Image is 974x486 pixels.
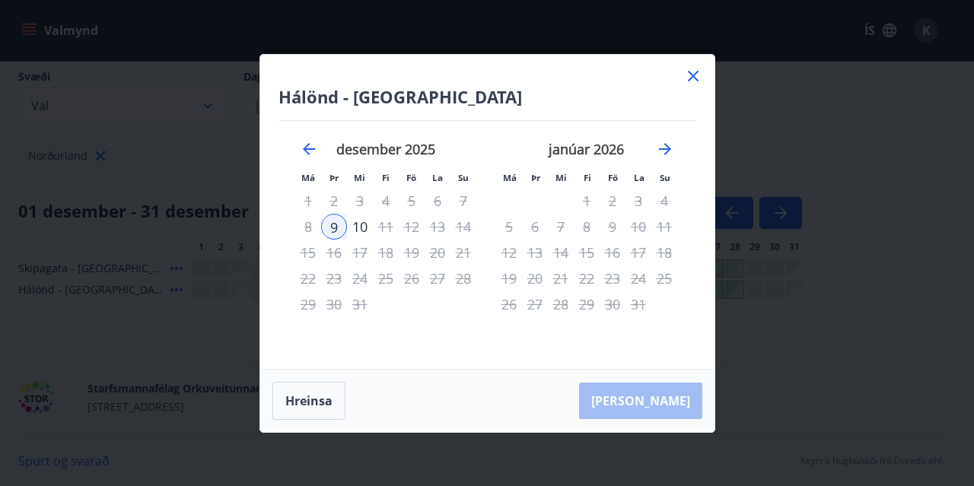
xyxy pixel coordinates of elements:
[450,188,476,214] td: Not available. sunnudagur, 7. desember 2025
[329,172,339,183] small: Þr
[458,172,469,183] small: Su
[373,240,399,265] td: Not available. fimmtudagur, 18. desember 2025
[406,172,416,183] small: Fö
[584,172,591,183] small: Fi
[300,140,318,158] div: Move backward to switch to the previous month.
[295,188,321,214] td: Not available. mánudagur, 1. desember 2025
[347,291,373,317] td: Not available. miðvikudagur, 31. desember 2025
[625,265,651,291] td: Not available. laugardagur, 24. janúar 2026
[321,214,347,240] td: Selected as start date. þriðjudagur, 9. desember 2025
[295,214,321,240] td: Not available. mánudagur, 8. desember 2025
[321,240,347,265] td: Not available. þriðjudagur, 16. desember 2025
[347,291,373,317] div: Aðeins útritun í boði
[295,291,321,317] td: Not available. mánudagur, 29. desember 2025
[522,291,548,317] td: Not available. þriðjudagur, 27. janúar 2026
[625,214,651,240] td: Not available. laugardagur, 10. janúar 2026
[651,188,677,214] td: Not available. sunnudagur, 4. janúar 2026
[347,188,373,214] div: Aðeins útritun í boði
[373,214,399,240] td: Not available. fimmtudagur, 11. desember 2025
[522,240,548,265] td: Not available. þriðjudagur, 13. janúar 2026
[321,188,347,214] td: Not available. þriðjudagur, 2. desember 2025
[600,240,625,265] td: Not available. föstudagur, 16. janúar 2026
[549,140,624,158] strong: janúar 2026
[347,214,373,240] td: Choose miðvikudagur, 10. desember 2025 as your check-out date. It’s available.
[295,240,321,265] td: Not available. mánudagur, 15. desember 2025
[496,214,522,240] div: Aðeins útritun í boði
[347,240,373,265] td: Not available. miðvikudagur, 17. desember 2025
[295,265,321,291] td: Not available. mánudagur, 22. desember 2025
[574,291,600,317] td: Not available. fimmtudagur, 29. janúar 2026
[399,240,425,265] td: Not available. föstudagur, 19. desember 2025
[496,240,522,265] td: Not available. mánudagur, 12. janúar 2026
[600,188,625,214] td: Not available. föstudagur, 2. janúar 2026
[531,172,540,183] small: Þr
[522,214,548,240] td: Not available. þriðjudagur, 6. janúar 2026
[279,85,696,108] h4: Hálönd - [GEOGRAPHIC_DATA]
[496,265,522,291] td: Not available. mánudagur, 19. janúar 2026
[354,172,365,183] small: Mi
[651,214,677,240] td: Not available. sunnudagur, 11. janúar 2026
[272,382,345,420] button: Hreinsa
[347,265,373,291] div: Aðeins útritun í boði
[399,265,425,291] td: Not available. föstudagur, 26. desember 2025
[608,172,618,183] small: Fö
[399,188,425,214] div: Aðeins útritun í boði
[660,172,670,183] small: Su
[301,172,315,183] small: Má
[651,240,677,265] td: Not available. sunnudagur, 18. janúar 2026
[522,265,548,291] td: Not available. þriðjudagur, 20. janúar 2026
[399,188,425,214] td: Not available. föstudagur, 5. desember 2025
[382,172,390,183] small: Fi
[425,240,450,265] td: Not available. laugardagur, 20. desember 2025
[347,265,373,291] td: Not available. miðvikudagur, 24. desember 2025
[503,172,517,183] small: Má
[399,214,425,240] td: Not available. föstudagur, 12. desember 2025
[347,240,373,265] div: Aðeins útritun í boði
[450,240,476,265] td: Not available. sunnudagur, 21. desember 2025
[321,265,347,291] td: Not available. þriðjudagur, 23. desember 2025
[496,214,522,240] td: Not available. mánudagur, 5. janúar 2026
[600,265,625,291] td: Not available. föstudagur, 23. janúar 2026
[651,265,677,291] td: Not available. sunnudagur, 25. janúar 2026
[548,265,574,291] td: Not available. miðvikudagur, 21. janúar 2026
[574,240,600,265] td: Not available. fimmtudagur, 15. janúar 2026
[373,188,399,214] td: Not available. fimmtudagur, 4. desember 2025
[600,291,625,317] td: Not available. föstudagur, 30. janúar 2026
[496,291,522,317] td: Not available. mánudagur, 26. janúar 2026
[450,214,476,240] td: Not available. sunnudagur, 14. desember 2025
[555,172,567,183] small: Mi
[450,265,476,291] td: Not available. sunnudagur, 28. desember 2025
[321,291,347,317] td: Not available. þriðjudagur, 30. desember 2025
[625,291,651,317] td: Not available. laugardagur, 31. janúar 2026
[625,188,651,214] td: Not available. laugardagur, 3. janúar 2026
[574,265,600,291] td: Not available. fimmtudagur, 22. janúar 2026
[321,214,347,240] div: 9
[432,172,443,183] small: La
[373,265,399,291] td: Not available. fimmtudagur, 25. desember 2025
[548,214,574,240] td: Not available. miðvikudagur, 7. janúar 2026
[625,240,651,265] td: Not available. laugardagur, 17. janúar 2026
[600,214,625,240] td: Not available. föstudagur, 9. janúar 2026
[347,188,373,214] td: Not available. miðvikudagur, 3. desember 2025
[425,214,450,240] td: Not available. laugardagur, 13. desember 2025
[574,214,600,240] td: Not available. fimmtudagur, 8. janúar 2026
[425,265,450,291] td: Not available. laugardagur, 27. desember 2025
[347,214,373,240] div: Aðeins útritun í boði
[425,188,450,214] td: Not available. laugardagur, 6. desember 2025
[548,240,574,265] td: Not available. miðvikudagur, 14. janúar 2026
[336,140,435,158] strong: desember 2025
[279,121,696,351] div: Calendar
[548,291,574,317] td: Not available. miðvikudagur, 28. janúar 2026
[574,188,600,214] td: Not available. fimmtudagur, 1. janúar 2026
[634,172,645,183] small: La
[656,140,674,158] div: Move forward to switch to the next month.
